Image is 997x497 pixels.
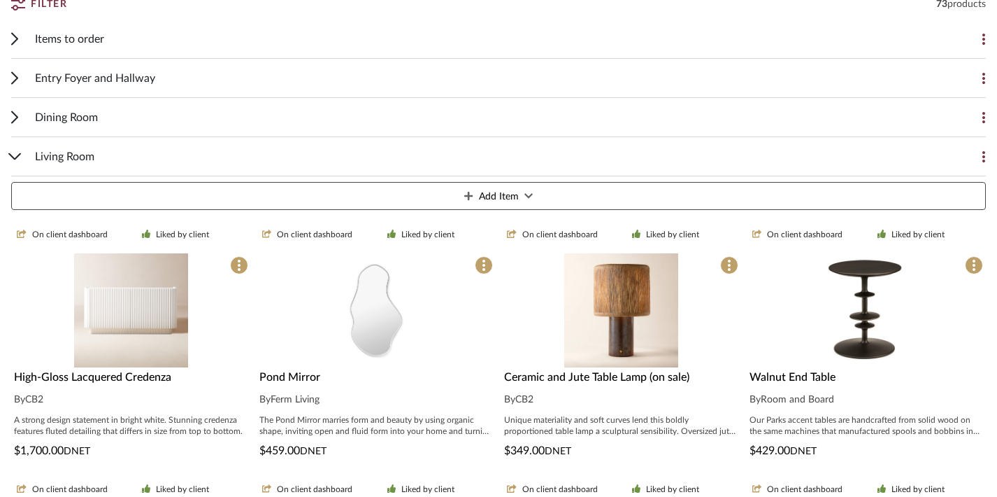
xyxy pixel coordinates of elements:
[64,447,90,456] span: DNET
[790,447,817,456] span: DNET
[14,372,171,383] span: High-Gloss Lacquered Credenza
[35,70,155,87] span: Entry Foyer and Hallway
[156,484,209,496] span: Liked by client
[646,484,699,496] span: Liked by client
[522,484,598,496] span: On client dashboard
[259,372,320,383] span: Pond Mirror
[504,395,515,405] span: By
[156,229,209,241] span: Liked by client
[277,484,352,496] span: On client dashboard
[749,445,790,456] span: $429.00
[300,447,327,456] span: DNET
[564,253,678,367] img: Ceramic and Jute Table Lamp (on sale)
[401,229,454,241] span: Liked by client
[35,148,94,165] span: Living Room
[14,445,64,456] span: $1,700.00
[259,395,271,405] span: By
[479,183,519,211] span: Add Item
[811,253,921,367] img: Walnut End Table
[259,445,300,456] span: $459.00
[333,253,419,367] img: Pond Mirror
[271,395,320,405] span: Ferm Living
[35,31,104,48] span: Items to order
[74,253,188,367] img: High-Gloss Lacquered Credenza
[32,484,108,496] span: On client dashboard
[32,229,108,241] span: On client dashboard
[749,372,835,383] span: Walnut End Table
[749,395,761,405] span: By
[522,229,598,241] span: On client dashboard
[891,484,945,496] span: Liked by client
[646,229,699,241] span: Liked by client
[35,109,98,126] span: Dining Room
[259,414,494,437] div: The Pond Mirror marries form and beauty by using organic shape, inviting open and fluid form into...
[761,395,834,405] span: Room and Board
[277,229,352,241] span: On client dashboard
[11,182,986,210] button: Add Item
[25,395,43,405] span: CB2
[504,414,738,437] div: Unique materiality and soft curves lend this boldly proportioned table lamp a sculptural sensibil...
[257,253,496,367] div: 0
[749,414,984,437] div: Our Parks accent tables are handcrafted from solid wood on the same machines that manufactured sp...
[767,229,842,241] span: On client dashboard
[14,414,248,437] div: A strong design statement in bright white. Stunning credenza features fluted detailing that diffe...
[14,395,25,405] span: By
[401,484,454,496] span: Liked by client
[515,395,533,405] span: CB2
[504,445,545,456] span: $349.00
[891,229,945,241] span: Liked by client
[504,372,689,383] span: Ceramic and Jute Table Lamp (on sale)
[545,447,571,456] span: DNET
[767,484,842,496] span: On client dashboard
